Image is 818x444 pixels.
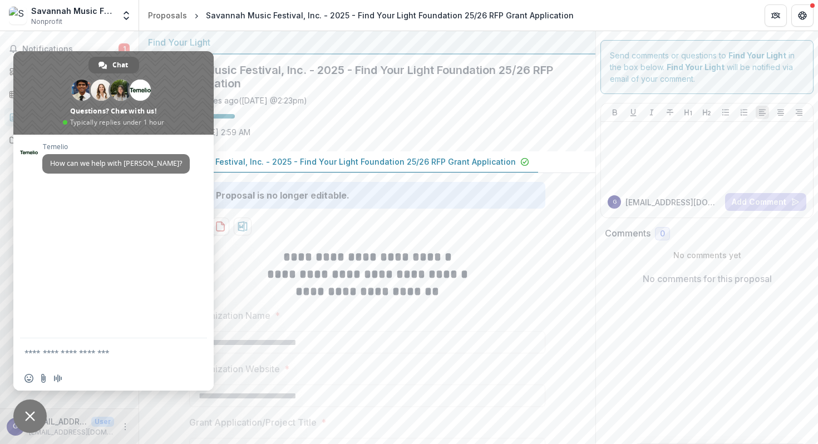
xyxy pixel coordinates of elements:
[144,7,578,23] nav: breadcrumb
[605,228,651,239] h2: Comments
[9,7,27,24] img: Savannah Music Festival, Inc.
[112,57,128,73] span: Chat
[660,229,665,239] span: 0
[625,196,721,208] p: [EMAIL_ADDRESS][DOMAIN_NAME]
[725,193,806,211] button: Add Comment
[189,416,317,429] p: Grant Application/Project Title
[42,143,190,151] span: Temelio
[91,417,114,427] p: User
[206,9,574,21] div: Savannah Music Festival, Inc. - 2025 - Find Your Light Foundation 25/26 RFP Grant Application
[4,62,134,81] a: Dashboard
[4,85,134,103] a: Tasks
[682,106,695,119] button: Heading 1
[600,40,814,94] div: Send comments or questions to in the box below. will be notified via email of your comment.
[700,106,713,119] button: Heading 2
[4,40,134,58] button: Notifications1
[119,4,134,27] button: Open entity switcher
[756,106,769,119] button: Align Left
[645,106,658,119] button: Italicize
[13,423,18,430] div: grants@savannahmusicfestival.org
[765,4,787,27] button: Partners
[613,199,617,205] div: grants@savannahmusicfestival.org
[605,249,809,261] p: No comments yet
[24,338,180,366] textarea: Compose your message...
[643,272,772,285] p: No comments for this proposal
[608,106,622,119] button: Bold
[667,62,725,72] strong: Find Your Light
[31,17,62,27] span: Nonprofit
[234,218,252,235] button: download-proposal
[29,427,114,437] p: [EMAIL_ADDRESS][DOMAIN_NAME]
[189,362,280,376] p: Organization Website
[164,95,307,106] div: Saved 3 minutes ago ( [DATE] @ 2:23pm )
[119,420,132,433] button: More
[39,374,48,383] span: Send a file
[663,106,677,119] button: Strike
[24,374,33,383] span: Insert an emoji
[216,189,349,202] div: Proposal is no longer editable.
[119,43,130,55] span: 1
[148,9,187,21] div: Proposals
[148,63,569,90] h2: Savannah Music Festival, Inc. - 2025 - Find Your Light Foundation 25/26 RFP Grant Application
[189,309,270,322] p: Organization Name
[792,106,806,119] button: Align Right
[148,156,516,167] p: Savannah Music Festival, Inc. - 2025 - Find Your Light Foundation 25/26 RFP Grant Application
[53,374,62,383] span: Audio message
[791,4,814,27] button: Get Help
[148,36,587,49] div: Find Your Light
[4,108,134,126] a: Proposals
[774,106,787,119] button: Align Center
[22,45,119,54] span: Notifications
[719,106,732,119] button: Bullet List
[728,51,786,60] strong: Find Your Light
[29,416,87,427] p: [EMAIL_ADDRESS][DOMAIN_NAME]
[88,57,139,73] a: Chat
[31,5,114,17] div: Savannah Music Festival, Inc.
[211,218,229,235] button: download-proposal
[144,7,191,23] a: Proposals
[50,159,182,168] span: How can we help with [PERSON_NAME]?
[627,106,640,119] button: Underline
[4,131,134,149] a: Documents
[737,106,751,119] button: Ordered List
[13,399,47,433] a: Close chat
